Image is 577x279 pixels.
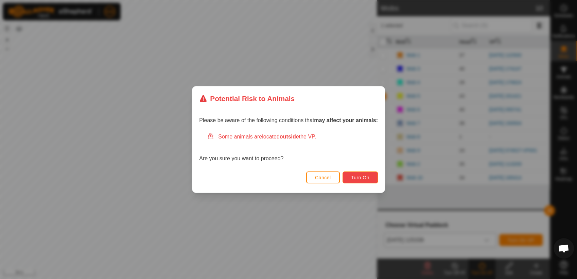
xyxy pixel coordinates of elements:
div: Are you sure you want to proceed? [199,133,378,163]
div: Open chat [554,238,574,259]
strong: outside [280,134,299,139]
span: located the VP. [262,134,316,139]
button: Turn On [343,171,378,183]
div: Potential Risk to Animals [199,93,295,104]
div: Some animals are [207,133,378,141]
span: Cancel [315,175,331,180]
span: Turn On [351,175,369,180]
span: Please be aware of the following conditions that [199,117,378,123]
strong: may affect your animals: [314,117,378,123]
button: Cancel [306,171,340,183]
